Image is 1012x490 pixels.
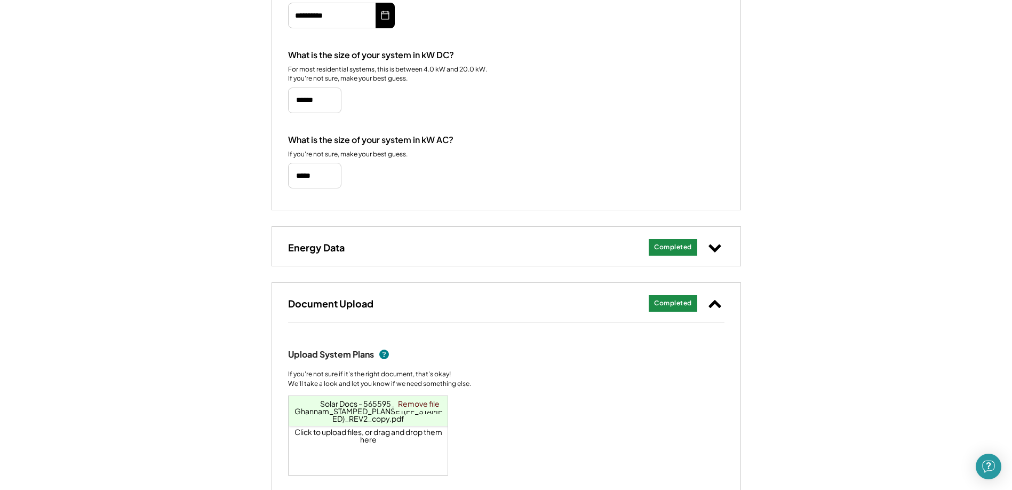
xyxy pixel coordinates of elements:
[394,396,443,411] a: Remove file
[289,396,449,475] div: Click to upload files, or drag and drop them here
[288,65,488,83] div: For most residential systems, this is between 4.0 kW and 20.0 kW. If you're not sure, make your b...
[288,297,373,310] h3: Document Upload
[288,349,374,360] div: Upload System Plans
[976,454,1001,479] div: Open Intercom Messenger
[294,399,443,423] a: Solar Docs - 565595_Shann Ghannam_STAMPED_PLANSET(FF_STAMPED)_REV2_copy.pdf
[654,243,692,252] div: Completed
[288,369,471,389] div: If you're not sure if it's the right document, that's okay! We'll take a look and let you know if...
[288,241,345,254] h3: Energy Data
[288,135,453,146] div: What is the size of your system in kW AC?
[288,150,408,159] div: If you're not sure, make your best guess.
[288,50,454,61] div: What is the size of your system in kW DC?
[654,299,692,308] div: Completed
